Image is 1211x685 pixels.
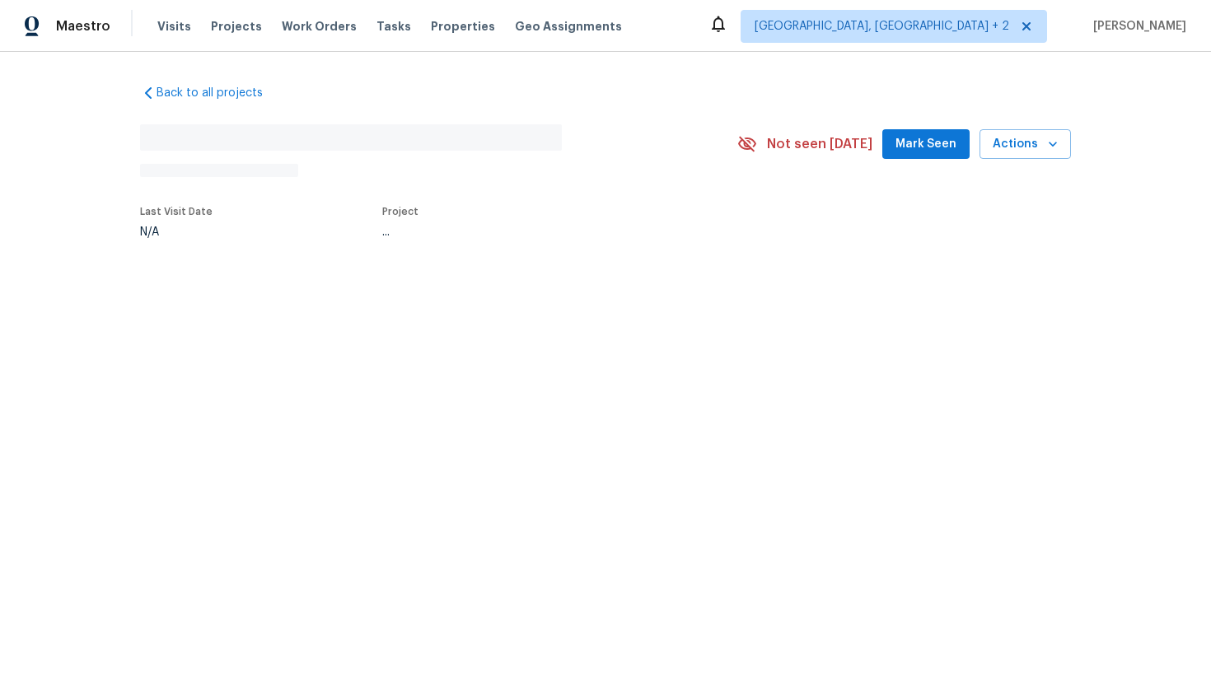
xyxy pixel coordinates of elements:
span: Mark Seen [895,134,956,155]
div: N/A [140,226,213,238]
span: [GEOGRAPHIC_DATA], [GEOGRAPHIC_DATA] + 2 [755,18,1009,35]
span: Projects [211,18,262,35]
span: Work Orders [282,18,357,35]
span: Properties [431,18,495,35]
span: Geo Assignments [515,18,622,35]
span: Maestro [56,18,110,35]
span: Actions [993,134,1058,155]
span: Project [382,207,418,217]
button: Actions [980,129,1071,160]
span: Visits [157,18,191,35]
span: [PERSON_NAME] [1087,18,1186,35]
span: Tasks [376,21,411,32]
a: Back to all projects [140,85,298,101]
span: Last Visit Date [140,207,213,217]
span: Not seen [DATE] [767,136,872,152]
button: Mark Seen [882,129,970,160]
div: ... [382,226,699,238]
